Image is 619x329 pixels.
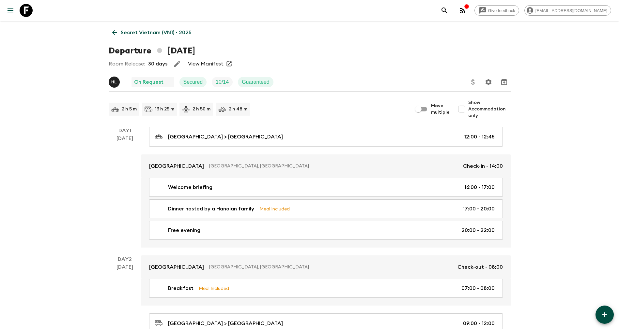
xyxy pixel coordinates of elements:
p: Breakfast [168,284,193,292]
p: Check-out - 08:00 [457,263,503,271]
a: Secret Vietnam (VN1) • 2025 [109,26,195,39]
p: On Request [134,78,163,86]
p: Guaranteed [242,78,270,86]
div: Trip Fill [212,77,233,87]
p: Secret Vietnam (VN1) • 2025 [121,29,192,36]
span: Hoang Le Ngoc [109,79,121,84]
p: Secured [183,78,203,86]
p: 2 h 48 m [229,106,247,112]
a: [GEOGRAPHIC_DATA] > [GEOGRAPHIC_DATA]12:00 - 12:45 [149,127,503,147]
button: Settings [482,76,495,89]
p: [GEOGRAPHIC_DATA], [GEOGRAPHIC_DATA] [209,163,458,169]
p: Welcome briefing [168,183,212,191]
p: Meal Included [199,285,229,292]
button: HL [109,77,121,88]
button: Archive (Completed, Cancelled or Unsynced Departures only) [498,76,511,89]
a: [GEOGRAPHIC_DATA][GEOGRAPHIC_DATA], [GEOGRAPHIC_DATA]Check-out - 08:00 [141,255,511,279]
a: Welcome briefing16:00 - 17:00 [149,178,503,197]
div: [DATE] [116,135,133,248]
p: [GEOGRAPHIC_DATA] > [GEOGRAPHIC_DATA] [168,133,283,141]
a: View Manifest [188,61,224,67]
a: Free evening20:00 - 22:00 [149,221,503,240]
div: [EMAIL_ADDRESS][DOMAIN_NAME] [524,5,611,16]
p: [GEOGRAPHIC_DATA] > [GEOGRAPHIC_DATA] [168,320,283,327]
span: Show Accommodation only [468,99,511,119]
p: Dinner hosted by a Hanoian family [168,205,254,213]
p: 17:00 - 20:00 [463,205,495,213]
a: [GEOGRAPHIC_DATA][GEOGRAPHIC_DATA], [GEOGRAPHIC_DATA]Check-in - 14:00 [141,154,511,178]
p: 07:00 - 08:00 [461,284,495,292]
p: Check-in - 14:00 [463,162,503,170]
p: Day 2 [109,255,141,263]
a: BreakfastMeal Included07:00 - 08:00 [149,279,503,298]
div: Secured [179,77,207,87]
span: Move multiple [431,103,450,116]
span: Give feedback [485,8,519,13]
p: 12:00 - 12:45 [464,133,495,141]
h1: Departure [DATE] [109,44,195,57]
p: 30 days [148,60,167,68]
p: [GEOGRAPHIC_DATA] [149,162,204,170]
p: Free evening [168,226,200,234]
p: 13 h 25 m [155,106,174,112]
a: Dinner hosted by a Hanoian familyMeal Included17:00 - 20:00 [149,199,503,218]
p: Room Release: [109,60,145,68]
button: menu [4,4,17,17]
p: H L [111,79,117,85]
p: Day 1 [109,127,141,135]
p: [GEOGRAPHIC_DATA], [GEOGRAPHIC_DATA] [209,264,452,270]
button: Update Price, Early Bird Discount and Costs [467,76,480,89]
p: 09:00 - 12:00 [463,320,495,327]
p: Meal Included [259,205,290,212]
a: Give feedback [474,5,519,16]
span: [EMAIL_ADDRESS][DOMAIN_NAME] [532,8,611,13]
p: 10 / 14 [216,78,229,86]
p: [GEOGRAPHIC_DATA] [149,263,204,271]
p: 2 h 50 m [193,106,210,112]
p: 16:00 - 17:00 [464,183,495,191]
p: 20:00 - 22:00 [461,226,495,234]
p: 2 h 5 m [122,106,137,112]
button: search adventures [438,4,451,17]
